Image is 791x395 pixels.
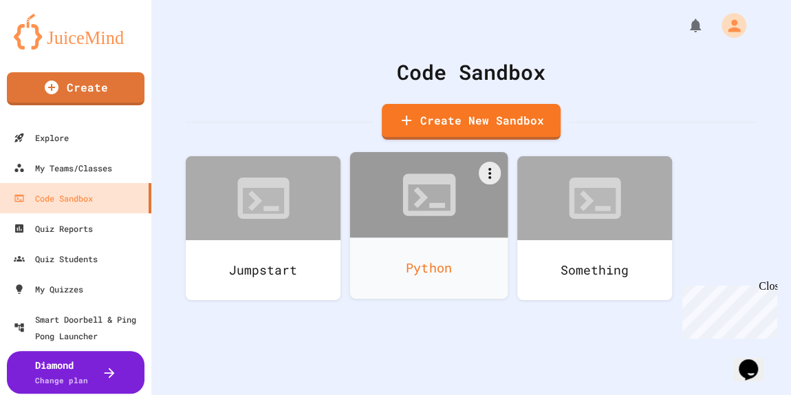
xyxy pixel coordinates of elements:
[677,280,777,339] iframe: chat widget
[35,375,88,385] span: Change plan
[186,156,340,300] a: Jumpstart
[14,311,146,344] div: Smart Doorbell & Ping Pong Launcher
[35,358,88,387] div: Diamond
[14,190,93,206] div: Code Sandbox
[14,14,138,50] img: logo-orange.svg
[186,56,757,87] div: Code Sandbox
[186,240,340,300] div: Jumpstart
[14,281,83,297] div: My Quizzes
[350,152,508,299] a: Python
[707,10,750,41] div: My Account
[14,129,69,146] div: Explore
[350,237,508,299] div: Python
[7,351,144,394] button: DiamondChange plan
[14,220,93,237] div: Quiz Reports
[7,72,144,105] a: Create
[662,14,707,37] div: My Notifications
[14,160,112,176] div: My Teams/Classes
[6,6,95,87] div: Chat with us now!Close
[517,156,672,300] a: Something
[517,240,672,300] div: Something
[733,340,777,381] iframe: chat widget
[382,104,561,140] a: Create New Sandbox
[14,250,98,267] div: Quiz Students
